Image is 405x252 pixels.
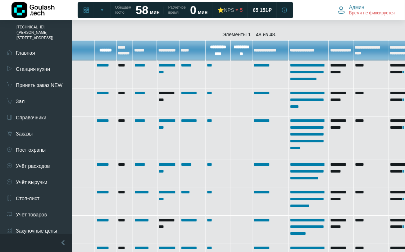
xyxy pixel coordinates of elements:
[150,9,160,15] span: мин
[240,7,243,13] span: 5
[115,5,131,15] span: Обещаем гостю
[349,4,365,10] span: Админ
[111,4,212,17] a: Обещаем гостю 58 мин Расчетное время 0 мин
[198,9,208,15] span: мин
[268,7,272,13] span: ₽
[333,3,399,18] button: Админ Время не фиксируется
[190,4,197,17] strong: 0
[12,2,55,18] img: Логотип компании Goulash.tech
[136,4,149,17] strong: 58
[249,4,276,17] a: 65 151 ₽
[168,5,186,15] span: Расчетное время
[218,7,235,13] div: ⭐
[349,10,395,16] span: Время не фиксируется
[253,7,268,13] span: 65 151
[224,7,235,13] span: NPS
[214,4,247,17] a: ⭐NPS 5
